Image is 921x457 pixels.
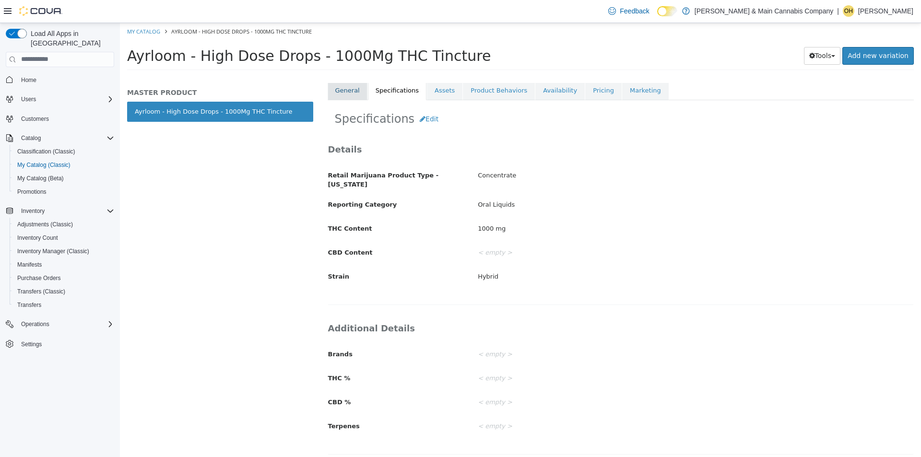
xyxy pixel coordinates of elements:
a: Settings [17,339,46,350]
span: OH [844,5,853,17]
span: Promotions [13,186,114,198]
a: Home [17,74,40,86]
a: Transfers (Classic) [13,286,69,297]
span: Inventory [21,207,45,215]
div: < empty > [351,371,801,388]
button: Operations [2,317,118,331]
button: Classification (Classic) [10,145,118,158]
input: Dark Mode [657,6,677,16]
a: Manifests [13,259,46,270]
a: Inventory Manager (Classic) [13,246,93,257]
div: Concentrate [351,144,801,161]
span: Users [21,95,36,103]
a: Marketing [502,58,549,78]
span: Transfers [17,301,41,309]
span: Transfers [13,299,114,311]
a: Feedback [604,1,653,21]
div: Oral Liquids [351,174,801,190]
span: Manifests [13,259,114,270]
button: Tools [684,24,721,42]
span: My Catalog (Classic) [13,159,114,171]
span: Ayrloom - High Dose Drops - 1000Mg THC Tincture [7,24,371,41]
span: Brands [208,328,233,335]
span: Classification (Classic) [17,148,75,155]
a: Ayrloom - High Dose Drops - 1000Mg THC Tincture [7,79,193,99]
span: Inventory Manager (Classic) [17,247,89,255]
button: Users [17,94,40,105]
button: Operations [17,318,53,330]
button: Manifests [10,258,118,271]
button: Inventory Manager (Classic) [10,245,118,258]
span: Catalog [17,132,114,144]
a: Assets [307,58,342,78]
span: Home [17,74,114,86]
span: THC % [208,352,231,359]
button: Home [2,73,118,87]
button: My Catalog (Classic) [10,158,118,172]
span: Operations [17,318,114,330]
div: < empty > [351,347,801,364]
span: Purchase Orders [13,272,114,284]
button: Users [2,93,118,106]
button: My Catalog (Beta) [10,172,118,185]
span: My Catalog (Classic) [17,161,71,169]
a: Promotions [13,186,50,198]
span: My Catalog (Beta) [17,175,64,182]
span: Customers [17,113,114,125]
a: My Catalog (Beta) [13,173,68,184]
span: Terpenes [208,399,240,407]
button: Settings [2,337,118,351]
span: THC Content [208,202,252,209]
span: Users [17,94,114,105]
span: Classification (Classic) [13,146,114,157]
span: Load All Apps in [GEOGRAPHIC_DATA] [27,29,114,48]
a: Purchase Orders [13,272,65,284]
button: Catalog [2,131,118,145]
a: My Catalog (Classic) [13,159,74,171]
button: Catalog [17,132,45,144]
span: Settings [21,340,42,348]
span: Customers [21,115,49,123]
span: Catalog [21,134,41,142]
h3: Details [208,121,794,132]
a: Transfers [13,299,45,311]
button: Adjustments (Classic) [10,218,118,231]
div: < empty > [351,395,801,412]
span: Dark Mode [657,16,658,17]
span: Inventory [17,205,114,217]
a: Specifications [248,58,307,78]
span: Strain [208,250,229,257]
span: Reporting Category [208,178,277,185]
h5: MASTER PRODUCT [7,65,193,74]
div: 1000 mg [351,198,801,214]
span: Manifests [17,261,42,269]
a: Product Behaviors [343,58,415,78]
img: Cova [19,6,62,16]
div: < empty > [351,323,801,340]
span: Promotions [17,188,47,196]
nav: Complex example [6,69,114,376]
span: CBD Content [208,226,253,233]
button: Transfers (Classic) [10,285,118,298]
a: Availability [415,58,465,78]
h2: Specifications [215,87,787,105]
a: My Catalog [7,5,40,12]
span: Retail Marijuana Product Type - [US_STATE] [208,149,319,165]
span: Home [21,76,36,84]
div: Hybrid [351,246,801,262]
button: Purchase Orders [10,271,118,285]
button: Edit [295,87,324,105]
a: Adjustments (Classic) [13,219,77,230]
p: [PERSON_NAME] & Main Cannabis Company [695,5,833,17]
span: Purchase Orders [17,274,61,282]
a: Add new variation [722,24,794,42]
p: [PERSON_NAME] [858,5,913,17]
span: Ayrloom - High Dose Drops - 1000Mg THC Tincture [51,5,192,12]
span: Settings [17,338,114,350]
button: Transfers [10,298,118,312]
button: Inventory Count [10,231,118,245]
a: Customers [17,113,53,125]
div: < empty > [351,222,801,238]
span: Transfers (Classic) [17,288,65,295]
a: General [208,58,248,78]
